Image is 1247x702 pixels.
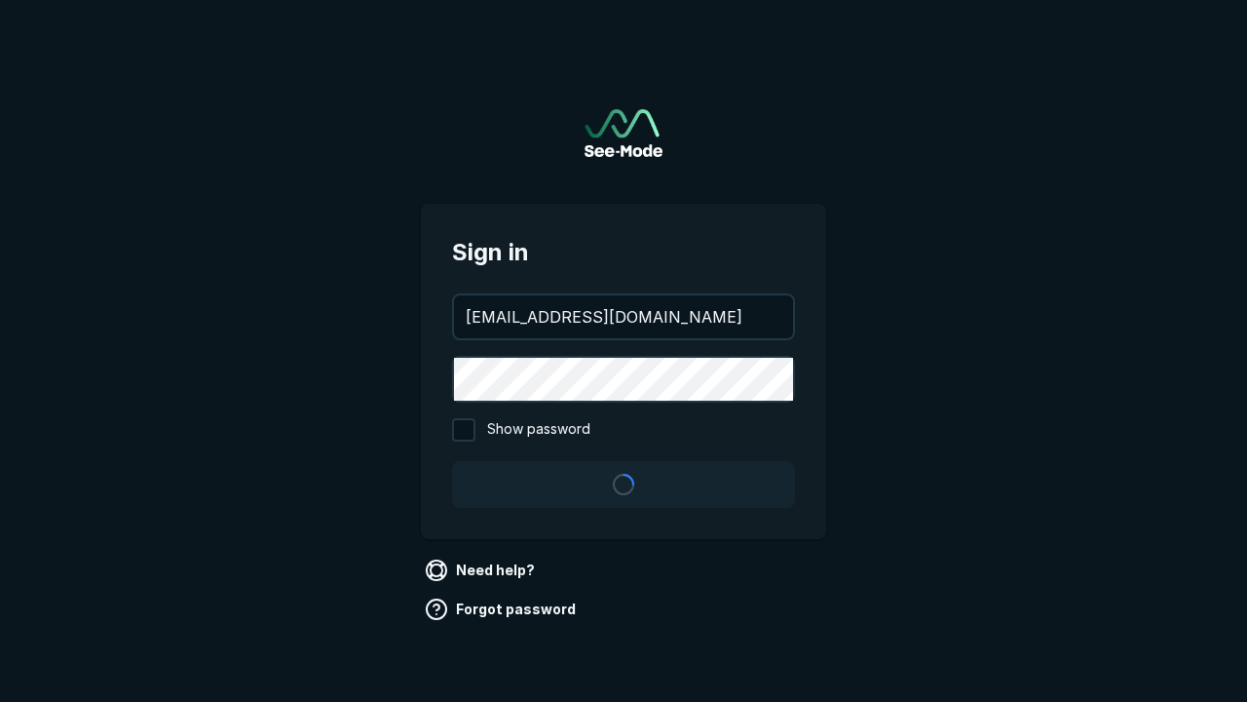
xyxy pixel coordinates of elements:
img: See-Mode Logo [585,109,662,157]
a: Go to sign in [585,109,662,157]
a: Forgot password [421,594,584,625]
span: Show password [487,418,590,442]
span: Sign in [452,235,795,270]
input: your@email.com [454,295,793,338]
a: Need help? [421,555,543,586]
